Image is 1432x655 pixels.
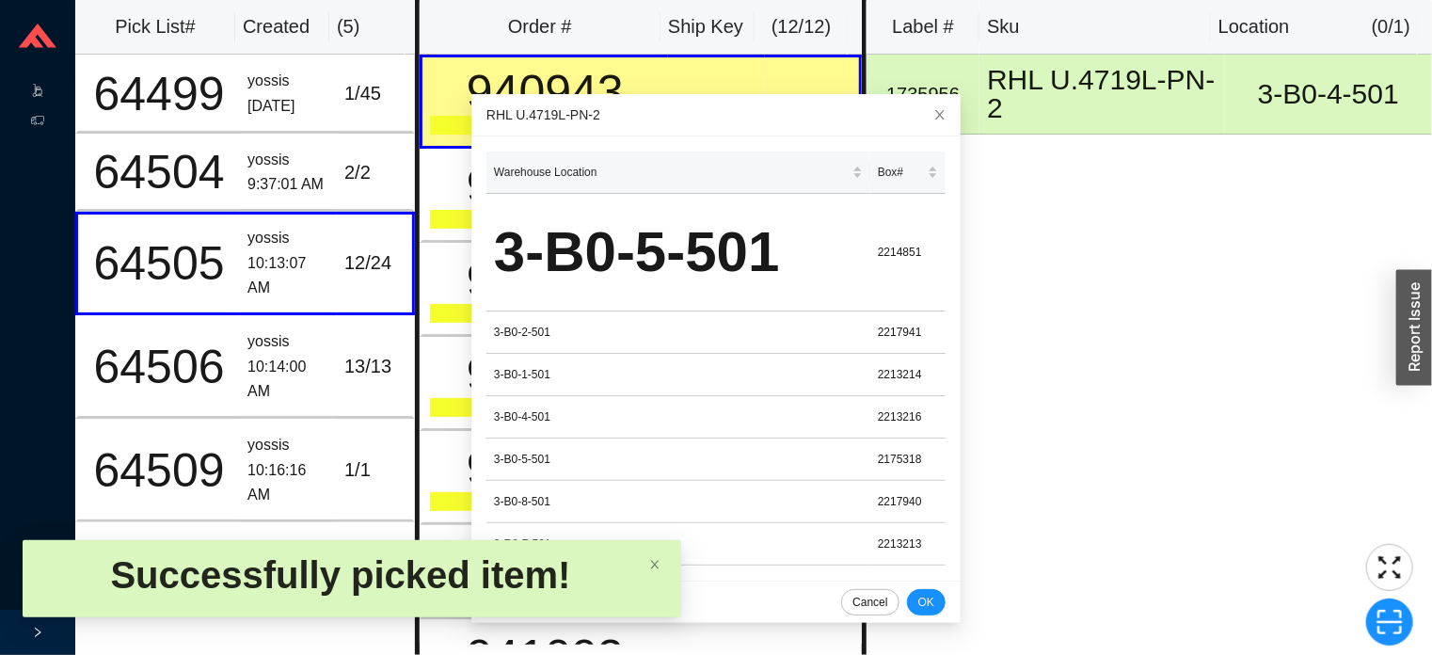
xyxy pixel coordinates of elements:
[344,157,404,188] div: 2 / 2
[494,323,863,342] div: 3-B0-2-501
[870,312,946,354] td: 2217941
[494,492,863,511] div: 3-B0-8-501
[1367,553,1412,582] span: fullscreen
[918,593,934,612] span: OK
[1233,80,1424,108] div: 3-B0-4-501
[676,87,757,118] div: 528983
[1372,11,1410,42] div: ( 0 / 1 )
[247,458,329,508] div: 10:16:16 AM
[344,248,404,279] div: 12 / 24
[841,589,899,615] button: Cancel
[430,116,661,135] div: Ground
[86,71,232,118] div: 64499
[430,445,661,492] div: 941022
[247,433,329,458] div: yossis
[247,226,329,251] div: yossis
[430,398,661,417] div: Ground
[494,450,863,469] div: 3-B0-5-501
[486,152,870,194] th: Warehouse Location sortable
[649,559,660,570] span: close
[494,407,863,426] div: 3-B0-4-501
[86,240,232,287] div: 64505
[344,351,404,382] div: 13 / 13
[430,69,661,116] div: 940943
[430,210,661,229] div: Ground
[430,351,661,398] div: 940998
[878,163,924,182] span: Box#
[86,447,232,494] div: 64509
[494,365,863,384] div: 3-B0-1-501
[870,152,946,194] th: Box# sortable
[247,69,329,94] div: yossis
[344,78,404,109] div: 1 / 45
[919,94,961,136] button: Close
[86,343,232,391] div: 64506
[870,481,946,523] td: 2217940
[430,492,661,511] div: Ground
[337,11,397,42] div: ( 5 )
[494,163,849,182] span: Warehouse Location
[933,108,947,121] span: close
[344,455,404,486] div: 1 / 1
[762,11,841,42] div: ( 12 / 12 )
[247,148,329,173] div: yossis
[430,163,661,210] div: 932105
[1366,599,1413,646] button: scan
[247,355,329,405] div: 10:14:00 AM
[494,535,863,553] div: 3-R8-7-501
[870,354,946,396] td: 2213214
[870,439,946,481] td: 2175318
[870,194,946,312] td: 2214851
[430,257,661,304] div: 935628
[1218,11,1290,42] div: Location
[870,523,946,566] td: 2213213
[494,205,863,299] div: 3-B0-5-501
[1366,544,1413,591] button: fullscreen
[247,172,329,198] div: 9:37:01 AM
[247,251,329,301] div: 10:13:07 AM
[987,66,1217,122] div: RHL U.4719L-PN-2
[852,593,887,612] span: Cancel
[38,551,644,599] div: Successfully picked item!
[247,94,329,120] div: [DATE]
[1367,608,1412,636] span: scan
[430,304,661,323] div: Ground
[874,79,972,110] div: 1735956
[870,396,946,439] td: 2213216
[247,329,329,355] div: yossis
[907,589,946,615] button: OK
[772,87,851,118] div: 0 / 1
[86,149,232,196] div: 64504
[486,104,946,125] div: RHL U.4719L-PN-2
